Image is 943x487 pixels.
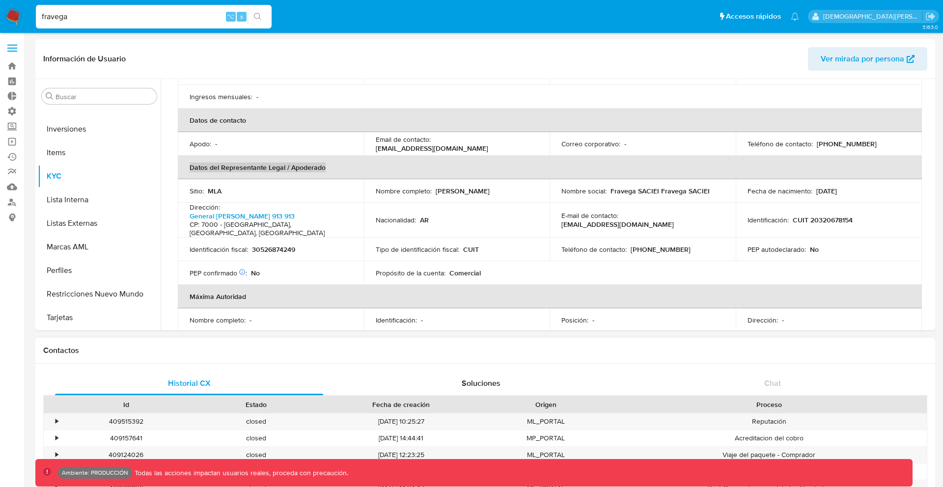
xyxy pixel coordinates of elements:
[610,187,710,195] p: Fravega SACIEI Fravega SACIEI
[748,245,806,254] p: PEP autodeclarado :
[38,306,161,329] button: Tarjetas
[61,447,191,463] div: 409124026
[250,316,251,325] p: -
[821,47,904,71] span: Ver mirada por persona
[191,447,321,463] div: closed
[256,92,258,101] p: -
[190,245,248,254] p: Identificación fiscal :
[62,471,128,475] p: Ambiente: PRODUCCIÓN
[561,139,620,148] p: Correo corporativo :
[178,156,922,179] th: Datos del Representante Legal / Apoderado
[208,187,222,195] p: MLA
[611,447,927,463] div: Viaje del paquete - Comprador
[376,245,459,254] p: Tipo de identificación fiscal :
[823,12,922,21] p: jesus.vallezarante@mercadolibre.com.co
[481,413,611,430] div: ML_PORTAL
[321,413,480,430] div: [DATE] 10:25:27
[38,141,161,164] button: Items
[488,400,604,409] div: Origen
[190,316,246,325] p: Nombre completo :
[198,400,314,409] div: Estado
[252,245,295,254] p: 30526874249
[449,268,481,278] span: Comercial
[46,92,54,100] button: Buscar
[748,187,812,195] p: Fecha de nacimiento :
[55,417,58,426] div: •
[764,378,781,389] span: Chat
[248,10,268,24] button: search-icon
[38,164,161,188] button: KYC
[810,245,819,254] p: No
[808,47,927,71] button: Ver mirada por persona
[168,378,211,389] span: Historial CX
[38,235,161,259] button: Marcas AML
[726,11,781,22] span: Accesos rápidos
[132,468,348,478] p: Todas las acciones impactan usuarios reales, proceda con precaución.
[561,187,607,195] p: Nombre social :
[38,188,161,212] button: Lista Interna
[55,450,58,460] div: •
[925,11,936,22] a: Salir
[190,211,295,221] a: General [PERSON_NAME] 913 913
[190,220,348,238] h4: CP: 7000 - [GEOGRAPHIC_DATA], [GEOGRAPHIC_DATA], [GEOGRAPHIC_DATA]
[68,400,184,409] div: Id
[38,117,161,141] button: Inversiones
[321,430,480,446] div: [DATE] 14:44:41
[592,316,594,325] p: -
[748,316,778,325] p: Dirección :
[178,108,922,132] th: Datos de contacto
[782,316,784,325] p: -
[748,216,789,224] p: Identificación :
[38,212,161,235] button: Listas Externas
[611,430,927,446] div: Acreditacion del cobro
[191,413,321,430] div: closed
[481,447,611,463] div: ML_PORTAL
[38,259,161,282] button: Perfiles
[420,216,429,224] p: AR
[376,216,416,224] p: Nacionalidad :
[215,139,217,148] p: -
[190,92,252,101] p: Ingresos mensuales :
[561,220,674,229] p: [EMAIL_ADDRESS][DOMAIN_NAME]
[631,245,691,254] p: [PHONE_NUMBER]
[791,12,799,21] a: Notificaciones
[376,144,488,153] p: [EMAIL_ADDRESS][DOMAIN_NAME]
[481,430,611,446] div: MP_PORTAL
[816,187,837,195] p: [DATE]
[561,245,627,254] p: Teléfono de contacto :
[611,413,927,430] div: Reputación
[561,211,618,220] p: E-mail de contacto :
[61,430,191,446] div: 409157641
[793,216,853,224] p: CUIT 20320678154
[376,316,417,325] p: Identificación :
[43,346,927,355] h1: Contactos
[240,12,243,21] span: s
[178,285,922,308] th: Máxima Autoridad
[55,92,153,101] input: Buscar
[618,400,920,409] div: Proceso
[190,187,204,195] p: Sitio :
[561,316,588,325] p: Posición :
[321,447,480,463] div: [DATE] 12:23:25
[328,400,473,409] div: Fecha de creación
[36,10,272,23] input: Buscar usuario o caso...
[190,203,220,212] p: Dirección :
[38,282,161,306] button: Restricciones Nuevo Mundo
[463,245,479,254] p: CUIT
[817,139,877,148] p: [PHONE_NUMBER]
[748,139,813,148] p: Teléfono de contacto :
[462,378,500,389] span: Soluciones
[190,139,211,148] p: Apodo :
[436,187,490,195] p: [PERSON_NAME]
[376,135,431,144] p: Email de contacto :
[43,54,126,64] h1: Información de Usuario
[227,12,234,21] span: ⌥
[191,430,321,446] div: closed
[624,139,626,148] p: -
[61,413,191,430] div: 409515392
[190,269,247,277] p: PEP confirmado :
[251,269,260,277] p: No
[376,269,445,277] p: Propósito de la cuenta :
[421,316,423,325] p: -
[376,187,432,195] p: Nombre completo :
